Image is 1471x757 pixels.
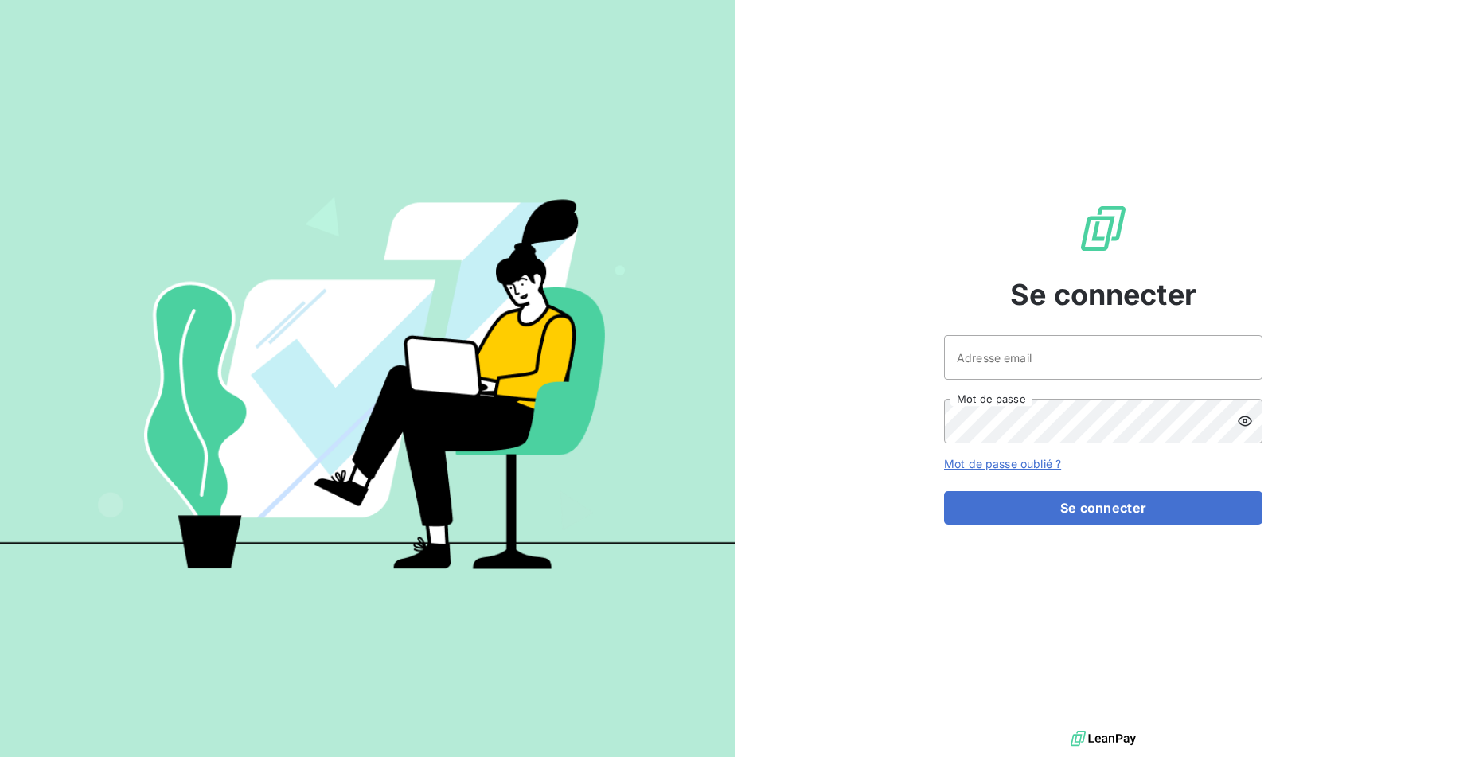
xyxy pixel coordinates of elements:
[944,457,1061,470] a: Mot de passe oublié ?
[944,335,1262,380] input: placeholder
[944,491,1262,525] button: Se connecter
[1071,727,1136,751] img: logo
[1010,273,1196,316] span: Se connecter
[1078,203,1129,254] img: Logo LeanPay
